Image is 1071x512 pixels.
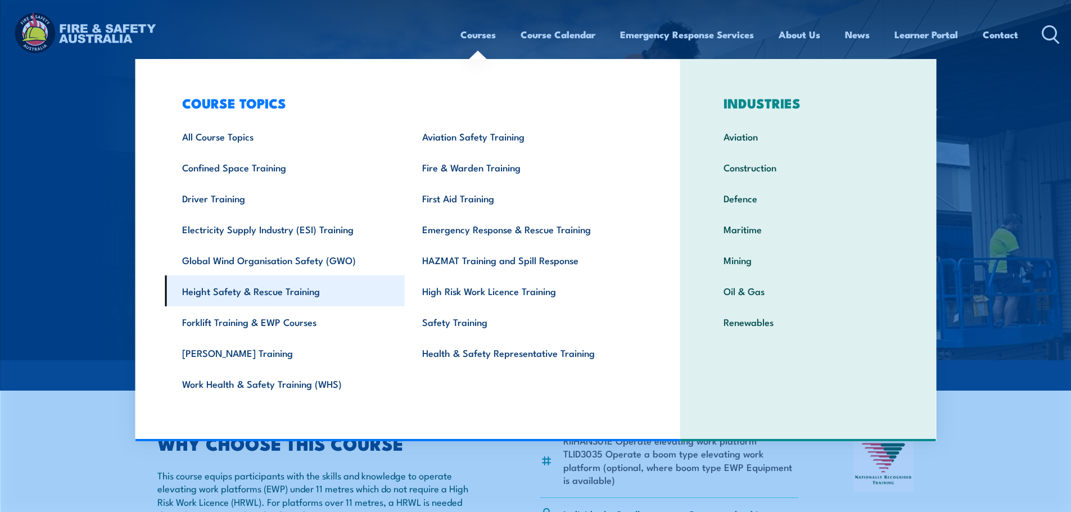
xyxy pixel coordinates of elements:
[563,447,799,486] li: TLID3035 Operate a boom type elevating work platform (optional, where boom type EWP Equipment is ...
[405,152,645,183] a: Fire & Warden Training
[405,275,645,306] a: High Risk Work Licence Training
[706,275,910,306] a: Oil & Gas
[165,244,405,275] a: Global Wind Organisation Safety (GWO)
[706,244,910,275] a: Mining
[779,20,820,49] a: About Us
[521,20,595,49] a: Course Calendar
[706,183,910,214] a: Defence
[706,306,910,337] a: Renewables
[165,368,405,399] a: Work Health & Safety Training (WHS)
[165,337,405,368] a: [PERSON_NAME] Training
[165,152,405,183] a: Confined Space Training
[894,20,958,49] a: Learner Portal
[165,121,405,152] a: All Course Topics
[405,244,645,275] a: HAZMAT Training and Spill Response
[165,95,645,111] h3: COURSE TOPICS
[405,337,645,368] a: Health & Safety Representative Training
[405,121,645,152] a: Aviation Safety Training
[405,214,645,244] a: Emergency Response & Rescue Training
[706,152,910,183] a: Construction
[853,435,914,492] img: Nationally Recognised Training logo.
[620,20,754,49] a: Emergency Response Services
[460,20,496,49] a: Courses
[165,275,405,306] a: Height Safety & Rescue Training
[706,214,910,244] a: Maritime
[983,20,1018,49] a: Contact
[405,306,645,337] a: Safety Training
[845,20,870,49] a: News
[405,183,645,214] a: First Aid Training
[157,435,486,451] h2: WHY CHOOSE THIS COURSE
[706,121,910,152] a: Aviation
[165,183,405,214] a: Driver Training
[706,95,910,111] h3: INDUSTRIES
[165,214,405,244] a: Electricity Supply Industry (ESI) Training
[165,306,405,337] a: Forklift Training & EWP Courses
